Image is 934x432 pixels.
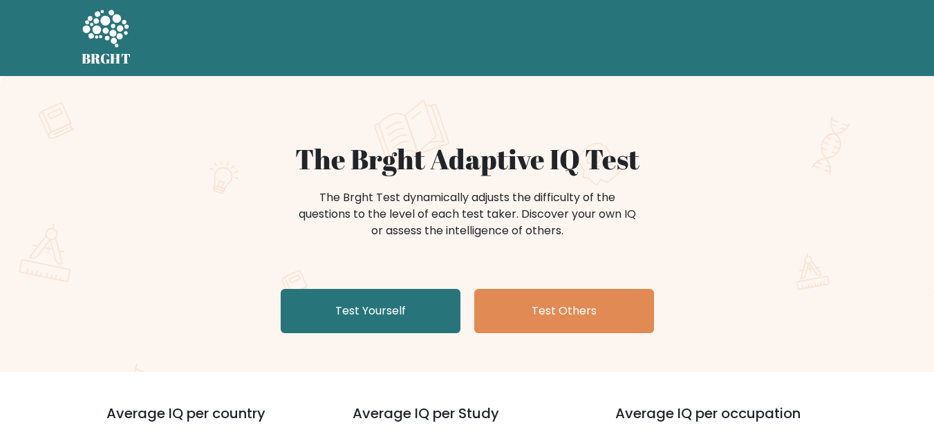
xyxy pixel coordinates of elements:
[281,289,460,333] a: Test Yourself
[82,50,131,67] h5: BRGHT
[130,142,805,176] h1: The Brght Adaptive IQ Test
[295,189,640,239] div: The Brght Test dynamically adjusts the difficulty of the questions to the level of each test take...
[82,6,131,71] a: BRGHT
[474,289,654,333] a: Test Others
